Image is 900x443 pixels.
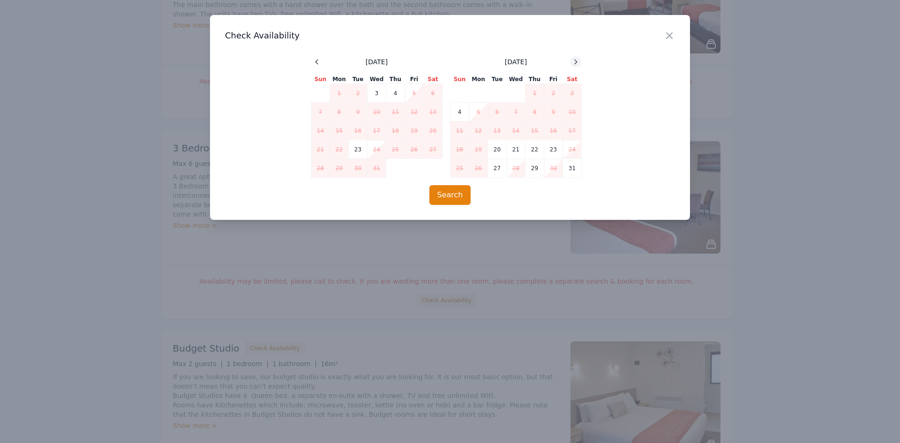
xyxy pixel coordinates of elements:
td: 23 [349,140,367,159]
td: 20 [424,121,442,140]
td: 21 [311,140,330,159]
td: 11 [386,103,405,121]
td: 5 [469,103,488,121]
td: 1 [525,84,544,103]
td: 19 [405,121,424,140]
th: Sat [424,75,442,84]
td: 12 [405,103,424,121]
th: Sun [311,75,330,84]
td: 20 [488,140,507,159]
td: 2 [349,84,367,103]
td: 29 [330,159,349,178]
td: 16 [349,121,367,140]
td: 5 [405,84,424,103]
td: 17 [563,121,582,140]
th: Thu [386,75,405,84]
th: Wed [507,75,525,84]
td: 10 [367,103,386,121]
td: 25 [386,140,405,159]
td: 17 [367,121,386,140]
td: 13 [424,103,442,121]
td: 9 [544,103,563,121]
td: 6 [488,103,507,121]
td: 7 [507,103,525,121]
td: 12 [469,121,488,140]
td: 8 [525,103,544,121]
th: Sun [450,75,469,84]
td: 14 [507,121,525,140]
td: 19 [469,140,488,159]
td: 14 [311,121,330,140]
td: 18 [450,140,469,159]
td: 22 [330,140,349,159]
td: 25 [450,159,469,178]
td: 21 [507,140,525,159]
td: 28 [311,159,330,178]
td: 26 [405,140,424,159]
td: 3 [563,84,582,103]
td: 10 [563,103,582,121]
td: 11 [450,121,469,140]
th: Wed [367,75,386,84]
span: [DATE] [505,57,527,67]
button: Search [429,185,471,205]
td: 30 [349,159,367,178]
td: 3 [367,84,386,103]
td: 4 [450,103,469,121]
td: 22 [525,140,544,159]
th: Thu [525,75,544,84]
td: 28 [507,159,525,178]
span: [DATE] [366,57,388,67]
h3: Check Availability [225,30,675,41]
th: Mon [330,75,349,84]
td: 27 [488,159,507,178]
td: 30 [544,159,563,178]
td: 15 [330,121,349,140]
td: 29 [525,159,544,178]
td: 26 [469,159,488,178]
td: 4 [386,84,405,103]
td: 18 [386,121,405,140]
td: 1 [330,84,349,103]
th: Fri [405,75,424,84]
td: 24 [367,140,386,159]
td: 8 [330,103,349,121]
th: Fri [544,75,563,84]
td: 7 [311,103,330,121]
th: Tue [488,75,507,84]
td: 2 [544,84,563,103]
td: 16 [544,121,563,140]
td: 24 [563,140,582,159]
td: 13 [488,121,507,140]
td: 27 [424,140,442,159]
th: Tue [349,75,367,84]
td: 23 [544,140,563,159]
th: Mon [469,75,488,84]
td: 15 [525,121,544,140]
td: 6 [424,84,442,103]
td: 9 [349,103,367,121]
td: 31 [563,159,582,178]
td: 31 [367,159,386,178]
th: Sat [563,75,582,84]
